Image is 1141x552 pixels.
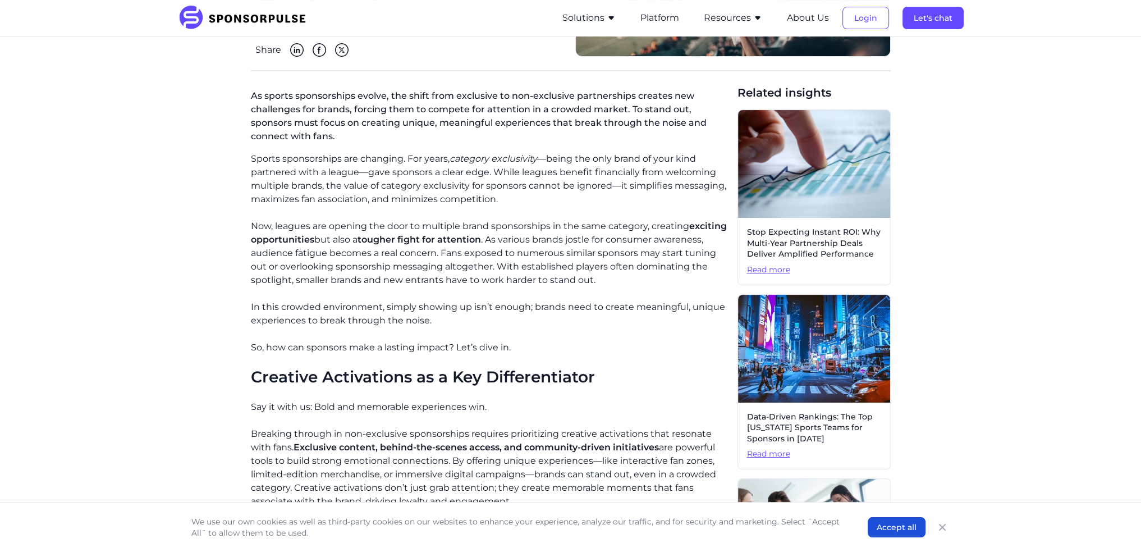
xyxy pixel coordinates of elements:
[738,110,890,218] img: Sponsorship ROI image
[640,13,679,23] a: Platform
[313,43,326,57] img: Facebook
[842,13,889,23] a: Login
[747,227,881,260] span: Stop Expecting Instant ROI: Why Multi-Year Partnership Deals Deliver Amplified Performance
[787,11,829,25] button: About Us
[902,13,964,23] a: Let's chat
[902,7,964,29] button: Let's chat
[251,341,728,354] p: So, how can sponsors make a lasting impact? Let’s dive in.
[747,449,881,460] span: Read more
[191,516,845,539] p: We use our own cookies as well as third-party cookies on our websites to enhance your experience,...
[255,43,281,57] span: Share
[251,220,728,287] p: Now, leagues are opening the door to multiple brand sponsorships in the same category, creating b...
[358,234,481,245] span: tougher fight for attention
[251,427,728,508] p: Breaking through in non-exclusive sponsorships requires prioritizing creative activations that re...
[704,11,762,25] button: Resources
[562,11,616,25] button: Solutions
[294,442,659,453] span: Exclusive content, behind-the-scenes access, and community-driven initiatives
[787,13,829,23] a: About Us
[251,300,728,327] p: In this crowded environment, simply showing up isn’t enough; brands need to create meaningful, un...
[450,153,537,164] i: category exclusivity
[290,43,304,57] img: Linkedin
[178,6,314,30] img: SponsorPulse
[1085,498,1141,552] iframe: Chat Widget
[868,517,925,537] button: Accept all
[842,7,889,29] button: Login
[934,519,950,535] button: Close
[747,412,881,445] span: Data-Driven Rankings: The Top [US_STATE] Sports Teams for Sponsors in [DATE]
[251,368,728,387] h2: Creative Activations as a Key Differentiator
[737,294,891,469] a: Data-Driven Rankings: The Top [US_STATE] Sports Teams for Sponsors in [DATE]Read more
[737,85,891,101] span: Related insights
[737,110,891,285] a: Stop Expecting Instant ROI: Why Multi-Year Partnership Deals Deliver Amplified PerformanceRead more
[335,43,349,57] img: Twitter
[747,264,881,276] span: Read more
[251,400,728,414] p: Say it with us: Bold and memorable experiences win.
[251,152,728,206] p: Sports sponsorships are changing. For years, —being the only brand of your kind partnered with a ...
[640,11,679,25] button: Platform
[738,295,890,403] img: Photo by Andreas Niendorf courtesy of Unsplash
[251,85,728,152] p: As sports sponsorships evolve, the shift from exclusive to non-exclusive partnerships creates new...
